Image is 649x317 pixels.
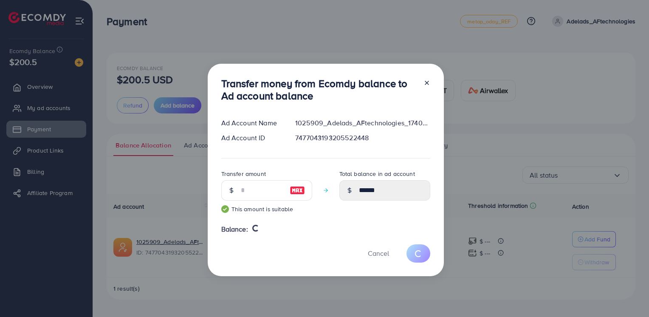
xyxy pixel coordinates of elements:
h3: Transfer money from Ecomdy balance to Ad account balance [221,77,417,102]
span: Cancel [368,249,389,258]
div: Ad Account ID [214,133,289,143]
img: guide [221,205,229,213]
button: Cancel [357,244,400,263]
span: Balance: [221,224,248,234]
div: 7477043193205522448 [288,133,437,143]
div: Ad Account Name [214,118,289,128]
small: This amount is suitable [221,205,312,213]
div: 1025909_Adelads_AFtechnologies_1740884796376 [288,118,437,128]
img: image [290,185,305,195]
label: Total balance in ad account [339,170,415,178]
label: Transfer amount [221,170,266,178]
iframe: Chat [613,279,643,311]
